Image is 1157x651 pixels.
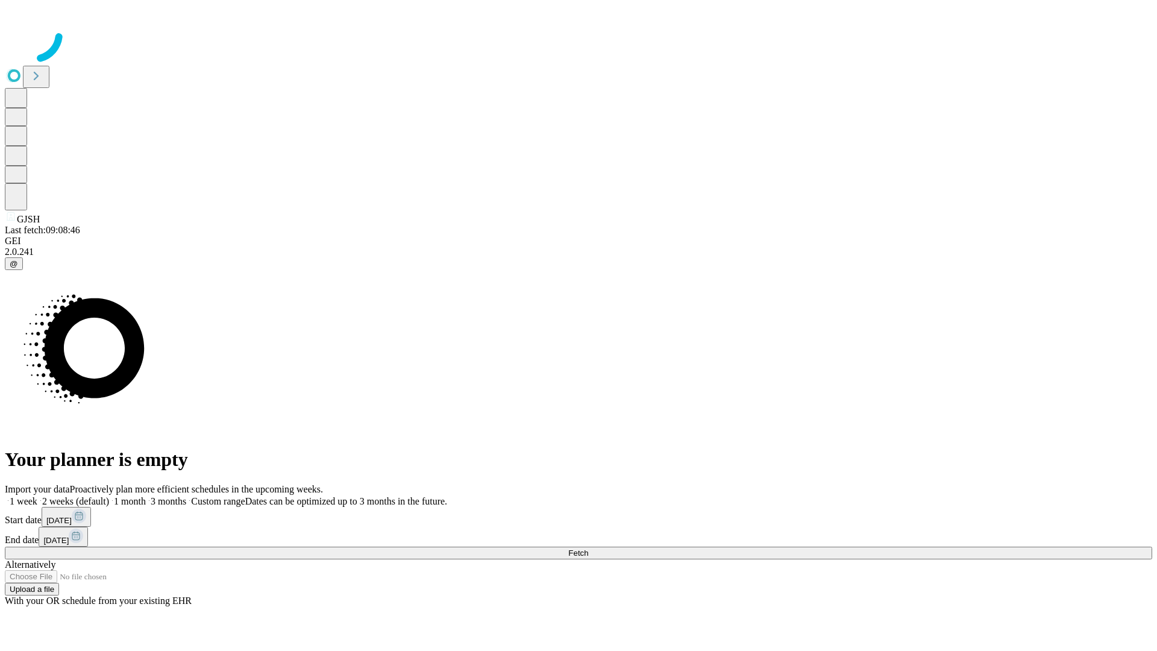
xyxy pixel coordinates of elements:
[245,496,447,506] span: Dates can be optimized up to 3 months in the future.
[42,507,91,527] button: [DATE]
[5,596,192,606] span: With your OR schedule from your existing EHR
[5,225,80,235] span: Last fetch: 09:08:46
[5,583,59,596] button: Upload a file
[46,516,72,525] span: [DATE]
[70,484,323,494] span: Proactively plan more efficient schedules in the upcoming weeks.
[5,559,55,570] span: Alternatively
[39,527,88,547] button: [DATE]
[568,549,588,558] span: Fetch
[114,496,146,506] span: 1 month
[5,236,1152,247] div: GEI
[42,496,109,506] span: 2 weeks (default)
[5,484,70,494] span: Import your data
[5,547,1152,559] button: Fetch
[5,448,1152,471] h1: Your planner is empty
[191,496,245,506] span: Custom range
[5,527,1152,547] div: End date
[151,496,186,506] span: 3 months
[17,214,40,224] span: GJSH
[10,496,37,506] span: 1 week
[5,247,1152,257] div: 2.0.241
[5,257,23,270] button: @
[43,536,69,545] span: [DATE]
[5,507,1152,527] div: Start date
[10,259,18,268] span: @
